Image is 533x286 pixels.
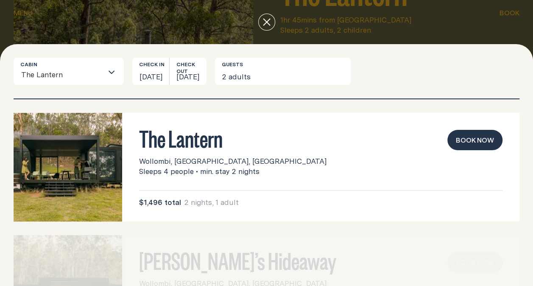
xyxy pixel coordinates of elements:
span: Wollombi, [GEOGRAPHIC_DATA], [GEOGRAPHIC_DATA] [139,156,326,166]
button: 2 adults [215,58,351,85]
label: Guests [222,61,243,68]
div: Search for option [14,58,124,85]
span: The Lantern [21,65,63,84]
span: $1,496 total [139,197,181,207]
button: [DATE] [132,58,169,85]
button: book now [447,130,502,150]
span: Sleeps 4 people • min. stay 2 nights [139,166,260,177]
button: [DATE] [170,58,207,85]
input: Search for option [63,67,103,84]
h3: The Lantern [139,130,502,146]
span: 2 nights, 1 adult [184,197,239,207]
button: close [258,14,275,31]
